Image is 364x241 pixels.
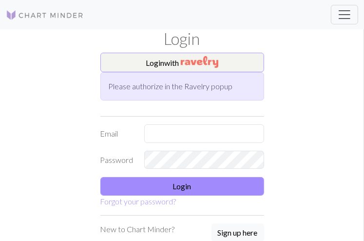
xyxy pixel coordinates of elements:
[6,9,84,21] img: Logo
[100,53,264,72] button: Loginwith
[331,5,358,24] button: Toggle navigation
[51,29,314,49] h1: Login
[100,197,176,206] a: Forgot your password?
[181,56,218,68] img: Ravelry
[95,151,138,169] label: Password
[100,177,264,196] button: Login
[100,223,175,235] p: New to Chart Minder?
[95,124,138,143] label: Email
[100,72,264,100] div: Please authorize in the Ravelry popup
